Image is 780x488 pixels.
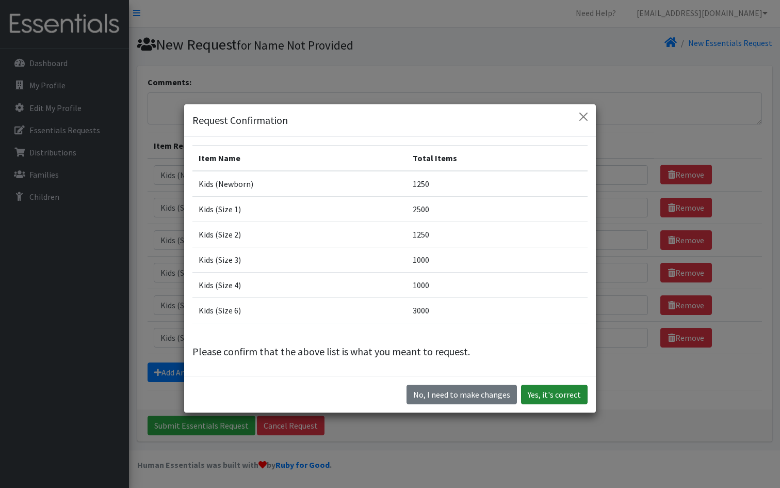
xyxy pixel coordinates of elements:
h5: Request Confirmation [192,113,288,128]
td: 3000 [407,298,588,323]
td: 2500 [407,197,588,222]
button: Close [575,108,592,125]
button: No I need to make changes [407,385,517,404]
td: Kids (Newborn) [192,171,407,197]
th: Total Items [407,146,588,171]
th: Item Name [192,146,407,171]
td: Kids (Size 2) [192,222,407,247]
td: Kids (Size 6) [192,298,407,323]
td: 1250 [407,222,588,247]
p: Please confirm that the above list is what you meant to request. [192,344,588,359]
td: 1000 [407,247,588,273]
td: 1000 [407,273,588,298]
td: Kids (Size 3) [192,247,407,273]
button: Yes, it's correct [521,385,588,404]
td: Kids (Size 1) [192,197,407,222]
td: Kids (Size 4) [192,273,407,298]
td: 1250 [407,171,588,197]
